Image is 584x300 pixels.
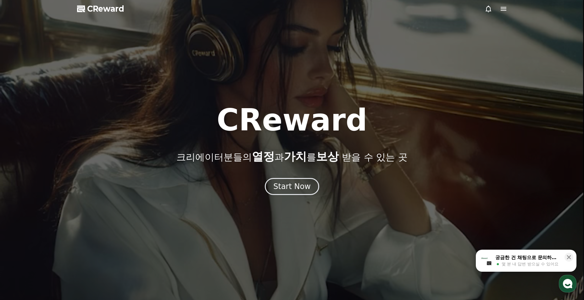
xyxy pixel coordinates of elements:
span: CReward [87,4,124,14]
p: 크리에이터분들의 과 를 받을 수 있는 곳 [176,150,407,163]
div: Start Now [273,181,311,192]
span: 가치 [284,150,307,163]
h1: CReward [217,105,367,135]
button: Start Now [265,178,319,195]
span: 열정 [252,150,275,163]
span: 보상 [316,150,339,163]
a: CReward [77,4,124,14]
a: Start Now [265,184,319,190]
